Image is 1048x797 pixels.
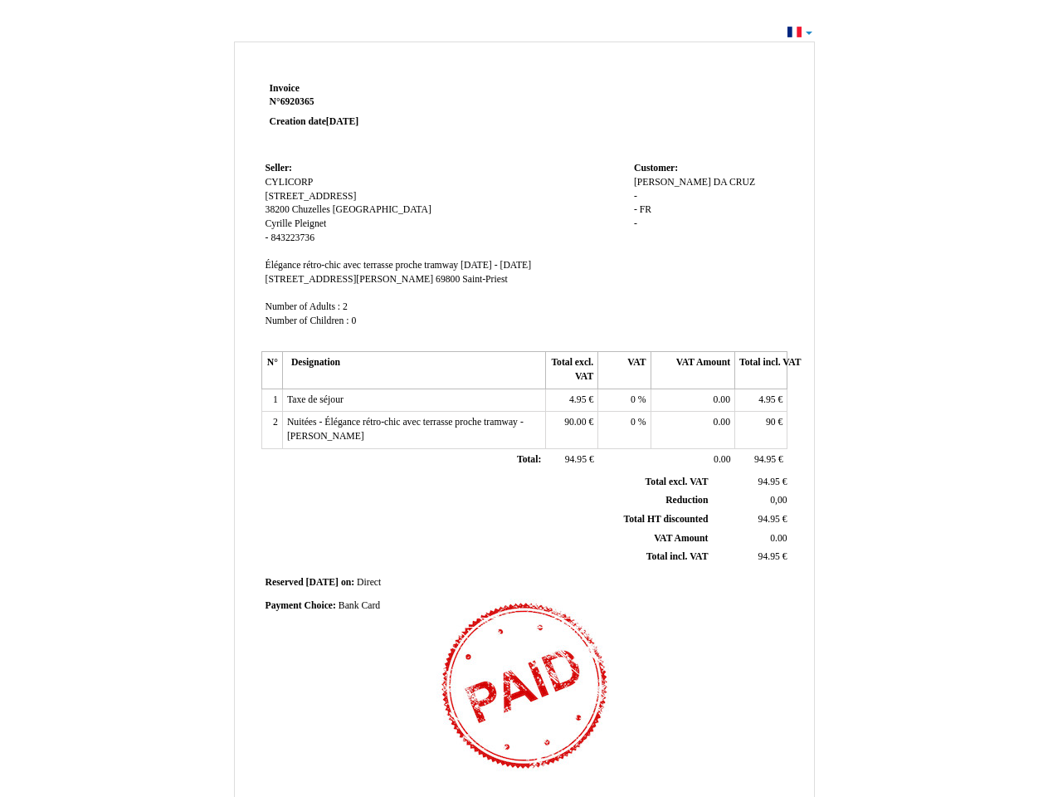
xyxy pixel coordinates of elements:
[266,191,357,202] span: [STREET_ADDRESS]
[654,533,708,544] span: VAT Amount
[754,454,776,465] span: 94.95
[631,394,636,405] span: 0
[341,577,354,588] span: on:
[564,417,586,428] span: 90.00
[266,274,434,285] span: [STREET_ADDRESS][PERSON_NAME]
[270,116,359,127] strong: Creation date
[646,551,709,562] span: Total incl. VAT
[261,352,282,389] th: N°
[623,514,708,525] span: Total HT discounted
[646,477,709,487] span: Total excl. VAT
[634,163,678,174] span: Customer:
[714,394,730,405] span: 0.00
[357,577,381,588] span: Direct
[565,454,587,465] span: 94.95
[343,301,348,312] span: 2
[266,177,314,188] span: CYLICORP
[569,394,586,405] span: 4.95
[758,551,780,562] span: 94.95
[462,274,508,285] span: Saint-Priest
[665,495,708,506] span: Reduction
[266,315,349,326] span: Number of Children :
[266,163,292,174] span: Seller:
[634,191,637,202] span: -
[351,315,356,326] span: 0
[714,454,730,465] span: 0.00
[711,548,790,567] td: €
[735,412,787,448] td: €
[271,232,314,243] span: 843223736
[270,95,468,109] strong: N°
[517,454,541,465] span: Total:
[598,352,651,389] th: VAT
[651,352,734,389] th: VAT Amount
[306,577,339,588] span: [DATE]
[261,412,282,448] td: 2
[266,301,341,312] span: Number of Adults :
[770,533,787,544] span: 0.00
[766,417,776,428] span: 90
[266,600,336,611] span: Payment Choice:
[735,352,787,389] th: Total incl. VAT
[436,274,460,285] span: 69800
[545,448,597,472] td: €
[295,218,326,229] span: Pleignet
[280,96,314,107] span: 6920365
[714,177,755,188] span: DA CRUZ
[266,577,304,588] span: Reserved
[545,352,597,389] th: Total excl. VAT
[545,412,597,448] td: €
[339,600,380,611] span: Bank Card
[711,511,790,530] td: €
[266,232,269,243] span: -
[287,417,524,442] span: Nuitées - Élégance rétro-chic avec terrasse proche tramway - [PERSON_NAME]
[634,204,637,215] span: -
[758,514,780,525] span: 94.95
[634,177,711,188] span: [PERSON_NAME]
[333,204,431,215] span: [GEOGRAPHIC_DATA]
[287,394,344,405] span: Taxe de séjour
[735,448,787,472] td: €
[735,389,787,412] td: €
[598,389,651,412] td: %
[714,417,730,428] span: 0.00
[261,389,282,412] td: 1
[770,495,787,506] span: 0,00
[634,218,637,229] span: -
[326,116,358,127] span: [DATE]
[282,352,545,389] th: Designation
[545,389,597,412] td: €
[758,477,780,487] span: 94.95
[711,473,790,491] td: €
[461,260,531,271] span: [DATE] - [DATE]
[266,260,459,271] span: Élégance rétro-chic avec terrasse proche tramway
[758,394,775,405] span: 4.95
[292,204,330,215] span: Chuzelles
[631,417,636,428] span: 0
[640,204,651,215] span: FR
[598,412,651,448] td: %
[266,204,290,215] span: 38200
[270,83,300,94] span: Invoice
[266,218,292,229] span: Cyrille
